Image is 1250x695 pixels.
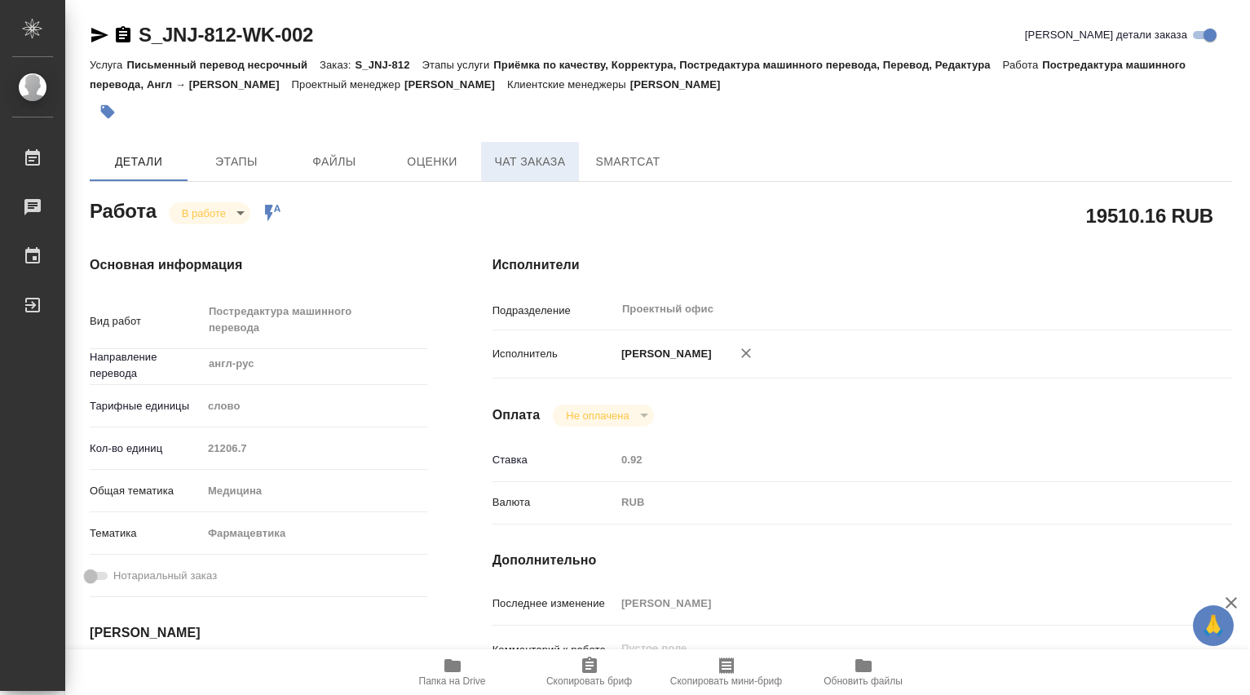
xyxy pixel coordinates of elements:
span: Оценки [393,152,471,172]
p: Услуга [90,59,126,71]
button: Удалить исполнителя [728,335,764,371]
span: [PERSON_NAME] детали заказа [1025,27,1187,43]
span: Чат заказа [491,152,569,172]
span: 🙏 [1199,609,1227,643]
button: Скопировать ссылку для ЯМессенджера [90,25,109,45]
p: Тематика [90,525,202,542]
button: Добавить тэг [90,94,126,130]
p: [PERSON_NAME] [404,78,507,91]
span: Обновить файлы [824,675,903,687]
h4: Основная информация [90,255,427,275]
div: В работе [553,405,653,427]
span: Нотариальный заказ [113,568,217,584]
p: S_JNJ-812 [355,59,422,71]
p: Письменный перевод несрочный [126,59,320,71]
p: Клиентские менеджеры [507,78,630,91]
p: Этапы услуги [422,59,494,71]
p: [PERSON_NAME] [616,346,712,362]
button: Скопировать бриф [521,649,658,695]
p: Вид работ [90,313,202,330]
h2: 19510.16 RUB [1086,201,1213,229]
p: Общая тематика [90,483,202,499]
div: В работе [169,202,250,224]
input: Пустое поле [616,591,1170,615]
h4: Дополнительно [492,551,1232,570]
p: Последнее изменение [492,595,616,612]
p: Валюта [492,494,616,511]
span: Детали [99,152,178,172]
button: Папка на Drive [384,649,521,695]
h2: Работа [90,195,157,224]
p: Направление перевода [90,349,202,382]
h4: Оплата [492,405,541,425]
h4: [PERSON_NAME] [90,623,427,643]
p: Заказ: [320,59,355,71]
div: Медицина [202,477,427,505]
button: В работе [177,206,231,220]
div: Фармацевтика [202,520,427,547]
p: Подразделение [492,303,616,319]
p: Ставка [492,452,616,468]
span: SmartCat [589,152,667,172]
h4: Исполнители [492,255,1232,275]
div: RUB [616,489,1170,516]
button: 🙏 [1193,605,1234,646]
span: Папка на Drive [419,675,486,687]
span: Этапы [197,152,276,172]
p: Тарифные единицы [90,398,202,414]
button: Скопировать мини-бриф [658,649,795,695]
p: Комментарий к работе [492,642,616,658]
div: слово [202,392,427,420]
button: Не оплачена [561,409,634,423]
input: Пустое поле [616,448,1170,471]
a: S_JNJ-812-WK-002 [139,24,313,46]
p: Приёмка по качеству, Корректура, Постредактура машинного перевода, Перевод, Редактура [493,59,1002,71]
button: Скопировать ссылку [113,25,133,45]
button: Обновить файлы [795,649,932,695]
p: Исполнитель [492,346,616,362]
p: Работа [1003,59,1043,71]
input: Пустое поле [202,436,427,460]
p: [PERSON_NAME] [630,78,733,91]
span: Скопировать бриф [546,675,632,687]
p: Кол-во единиц [90,440,202,457]
p: Проектный менеджер [292,78,404,91]
span: Скопировать мини-бриф [670,675,782,687]
span: Файлы [295,152,373,172]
